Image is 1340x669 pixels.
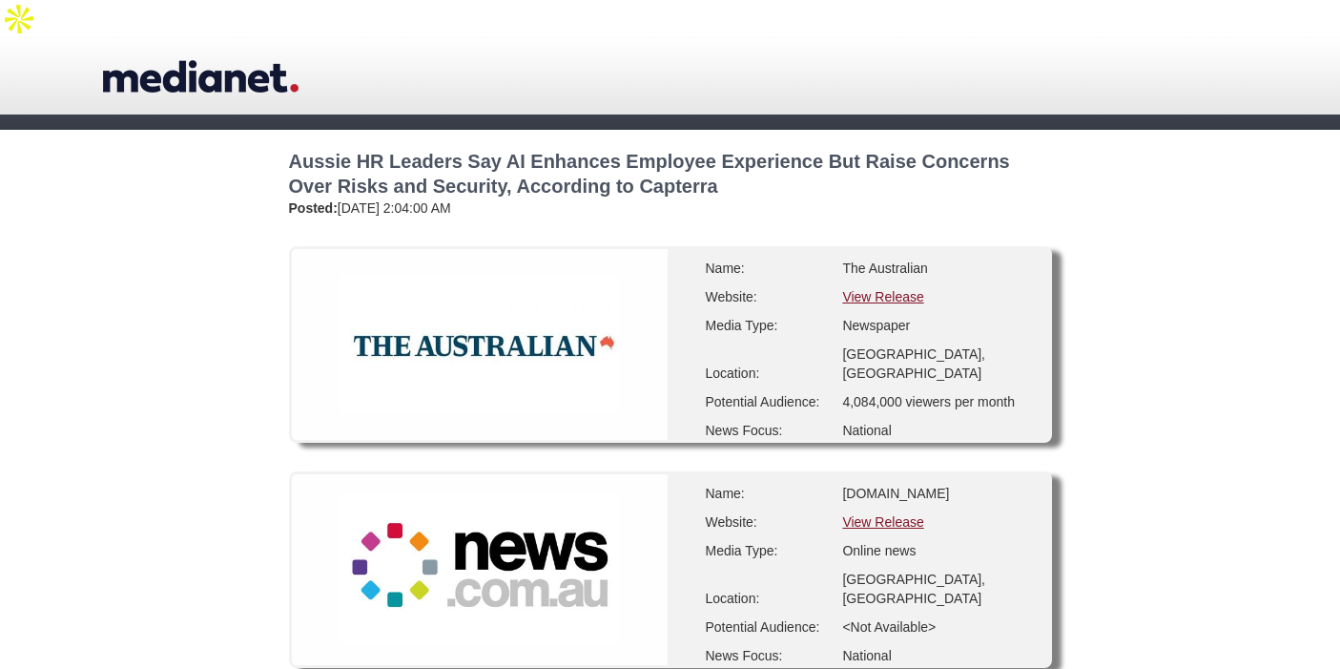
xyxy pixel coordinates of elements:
[842,514,923,530] a: View Release
[289,199,1052,218] div: [DATE] 2:04:00 AM
[706,259,830,278] div: Name:
[842,316,1033,335] div: Newspaper
[706,541,830,560] div: Media Type:
[706,646,830,665] div: News Focus:
[706,589,830,608] div: Location:
[842,259,1033,278] div: The Australian
[842,617,1033,637] div: <Not Available>
[842,484,1033,503] div: [DOMAIN_NAME]
[706,392,830,411] div: Potential Audience:
[842,541,1033,560] div: Online news
[842,345,1033,383] div: [GEOGRAPHIC_DATA], [GEOGRAPHIC_DATA]
[103,52,299,100] a: medianet
[706,484,830,503] div: Name:
[341,275,618,413] img: The Australian
[706,364,830,383] div: Location:
[706,287,830,306] div: Website:
[706,421,830,440] div: News Focus:
[706,617,830,637] div: Potential Audience:
[706,316,830,335] div: Media Type:
[341,494,618,642] img: News.com.au
[842,421,1033,440] div: National
[842,646,1033,665] div: National
[706,512,830,532] div: Website:
[289,149,1052,199] h2: Aussie HR Leaders Say AI Enhances Employee Experience But Raise Concerns Over Risks and Security,...
[842,570,1033,608] div: [GEOGRAPHIC_DATA], [GEOGRAPHIC_DATA]
[842,392,1033,411] div: 4,084,000 viewers per month
[842,289,923,304] a: View Release
[289,200,338,216] strong: Posted:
